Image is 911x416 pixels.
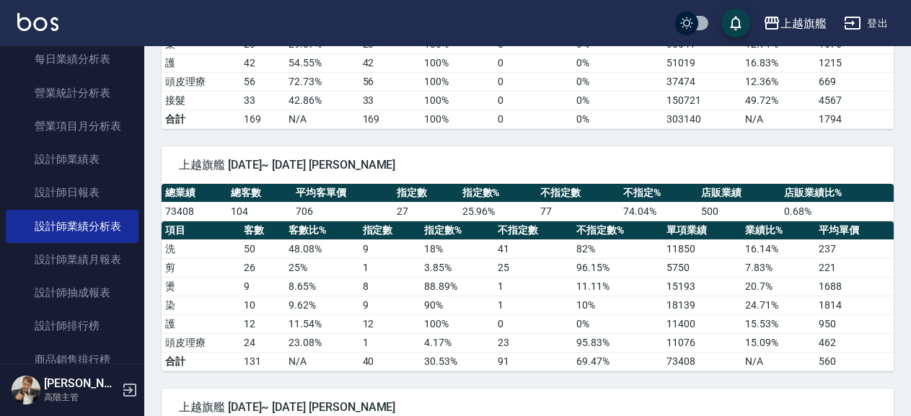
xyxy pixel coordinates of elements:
td: N/A [285,110,358,128]
td: 0 [494,110,573,128]
p: 高階主管 [44,391,118,404]
a: 商品銷售排行榜 [6,343,138,376]
td: 頭皮理療 [162,333,240,352]
a: 設計師日報表 [6,176,138,209]
td: 12 [240,314,286,333]
button: 上越旗艦 [757,9,832,38]
td: 0 [494,314,573,333]
th: 客數 [240,221,286,240]
td: 100% [421,110,494,128]
td: 23.08 % [285,333,358,352]
td: 237 [815,239,894,258]
td: 77 [537,202,620,221]
th: 店販業績 [697,184,780,203]
td: 15.53 % [741,314,815,333]
td: 131 [240,352,286,371]
td: 11400 [663,314,741,333]
th: 店販業績比% [780,184,894,203]
td: 1794 [815,110,894,128]
th: 不指定數 [494,221,573,240]
td: 24 [240,333,286,352]
div: 上越旗艦 [780,14,827,32]
td: 72.73 % [285,72,358,91]
td: 82 % [573,239,663,258]
td: 33 [359,91,421,110]
td: 49.72 % [741,91,815,110]
td: 0 % [573,91,663,110]
td: 26 [240,258,286,277]
td: 560 [815,352,894,371]
th: 不指定% [620,184,697,203]
td: 73408 [162,202,227,221]
td: 100 % [421,314,494,333]
a: 每日業績分析表 [6,43,138,76]
td: 24.71 % [741,296,815,314]
td: 1814 [815,296,894,314]
td: 合計 [162,110,240,128]
td: 8.65 % [285,277,358,296]
td: 燙 [162,277,240,296]
td: 48.08 % [285,239,358,258]
td: 11850 [663,239,741,258]
a: 設計師業績月報表 [6,243,138,276]
td: 11076 [663,333,741,352]
td: 950 [815,314,894,333]
button: save [721,9,750,37]
th: 不指定數% [573,221,663,240]
a: 設計師業績分析表 [6,210,138,243]
td: 0 [494,72,573,91]
a: 設計師業績表 [6,143,138,176]
td: 10 [240,296,286,314]
td: 100 % [421,53,494,72]
td: 15193 [663,277,741,296]
td: 頭皮理療 [162,72,240,91]
th: 平均單價 [815,221,894,240]
td: 37474 [663,72,741,91]
td: 25 % [285,258,358,277]
td: 1215 [815,53,894,72]
th: 客數比% [285,221,358,240]
td: 0 [494,91,573,110]
td: 56 [240,72,286,91]
td: 12 [359,314,421,333]
td: 7.83 % [741,258,815,277]
td: 12.36 % [741,72,815,91]
td: 9 [240,277,286,296]
table: a dense table [162,221,894,371]
td: 42 [240,53,286,72]
th: 項目 [162,221,240,240]
th: 平均客單價 [292,184,393,203]
a: 設計師排行榜 [6,309,138,342]
td: 500 [697,202,780,221]
td: 1 [359,258,421,277]
td: N/A [741,352,815,371]
td: 9 [359,239,421,258]
td: 11.54 % [285,314,358,333]
button: 登出 [838,10,894,37]
td: 104 [227,202,293,221]
td: 0 % [573,53,663,72]
td: 42.86 % [285,91,358,110]
td: 74.04 % [620,202,697,221]
td: 95.83 % [573,333,663,352]
td: 剪 [162,258,240,277]
td: 23 [494,333,573,352]
img: Logo [17,13,58,31]
td: 33 [240,91,286,110]
td: 18 % [421,239,494,258]
th: 總業績 [162,184,227,203]
td: 1 [494,296,573,314]
td: 8 [359,277,421,296]
td: 90 % [421,296,494,314]
td: 462 [815,333,894,352]
td: 51019 [663,53,741,72]
td: 洗 [162,239,240,258]
td: 16.83 % [741,53,815,72]
td: 15.09 % [741,333,815,352]
td: 3.85 % [421,258,494,277]
th: 總客數 [227,184,293,203]
table: a dense table [162,184,894,221]
td: 42 [359,53,421,72]
td: 150721 [663,91,741,110]
td: 0% [573,110,663,128]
